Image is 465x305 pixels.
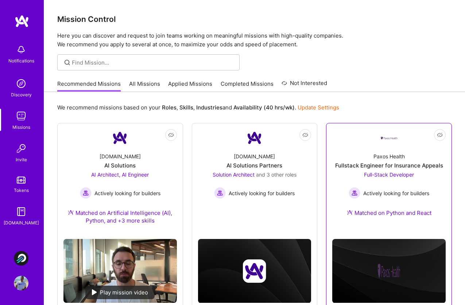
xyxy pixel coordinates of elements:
[437,132,443,138] i: icon EyeClosed
[17,177,26,184] img: tokens
[11,91,32,99] div: Discovery
[226,162,282,169] div: AI Solutions Partners
[12,251,30,266] a: Plato Systems: Front-End Development
[243,259,266,283] img: Company logo
[104,162,136,169] div: AI Solutions
[233,104,295,111] b: Availability (40 hrs/wk)
[111,129,129,147] img: Company Logo
[63,129,177,233] a: Company Logo[DOMAIN_NAME]AI SolutionsAI Architect, AI Engineer Actively looking for buildersActiv...
[256,171,297,178] span: and 3 other roles
[68,209,74,215] img: Ateam Purple Icon
[8,57,34,65] div: Notifications
[63,239,177,303] img: No Mission
[129,80,160,92] a: All Missions
[14,186,29,194] div: Tokens
[100,152,141,160] div: [DOMAIN_NAME]
[91,171,149,178] span: AI Architect, AI Engineer
[57,15,452,24] h3: Mission Control
[363,189,429,197] span: Actively looking for builders
[14,204,28,219] img: guide book
[221,80,274,92] a: Completed Missions
[16,156,27,163] div: Invite
[332,239,446,303] img: cover
[57,80,121,92] a: Recommended Missions
[282,79,327,92] a: Not Interested
[14,109,28,123] img: teamwork
[85,286,155,299] div: Play mission video
[92,289,97,295] img: play
[57,104,339,111] p: We recommend missions based on your , , and .
[198,129,311,213] a: Company Logo[DOMAIN_NAME]AI Solutions PartnersSolution Architect and 3 other rolesActively lookin...
[347,209,353,215] img: Ateam Purple Icon
[347,209,431,217] div: Matched on Python and React
[246,129,263,147] img: Company Logo
[162,104,177,111] b: Roles
[57,31,452,49] p: Here you can discover and request to join teams working on meaningful missions with high-quality ...
[94,189,160,197] span: Actively looking for builders
[12,276,30,290] a: User Avatar
[12,123,30,131] div: Missions
[198,239,311,303] img: cover
[179,104,193,111] b: Skills
[63,58,71,67] i: icon SearchGrey
[63,209,177,224] div: Matched on Artificial Intelligence (AI), Python, and +3 more skills
[332,129,446,225] a: Company LogoPaxos HealthFullstack Engineer for Insurance AppealsFull-Stack Developer Actively loo...
[302,132,308,138] i: icon EyeClosed
[349,187,360,199] img: Actively looking for builders
[234,152,275,160] div: [DOMAIN_NAME]
[14,251,28,266] img: Plato Systems: Front-End Development
[168,80,212,92] a: Applied Missions
[298,104,339,111] a: Update Settings
[168,132,174,138] i: icon EyeClosed
[229,189,295,197] span: Actively looking for builders
[80,187,92,199] img: Actively looking for builders
[213,171,255,178] span: Solution Architect
[14,42,28,57] img: bell
[196,104,222,111] b: Industries
[373,152,405,160] div: Paxos Health
[72,59,234,66] input: Find Mission...
[14,76,28,91] img: discovery
[377,259,401,283] img: Company logo
[4,219,39,227] div: [DOMAIN_NAME]
[14,276,28,290] img: User Avatar
[335,162,443,169] div: Fullstack Engineer for Insurance Appeals
[380,136,398,140] img: Company Logo
[214,187,226,199] img: Actively looking for builders
[15,15,29,28] img: logo
[14,141,28,156] img: Invite
[364,171,414,178] span: Full-Stack Developer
